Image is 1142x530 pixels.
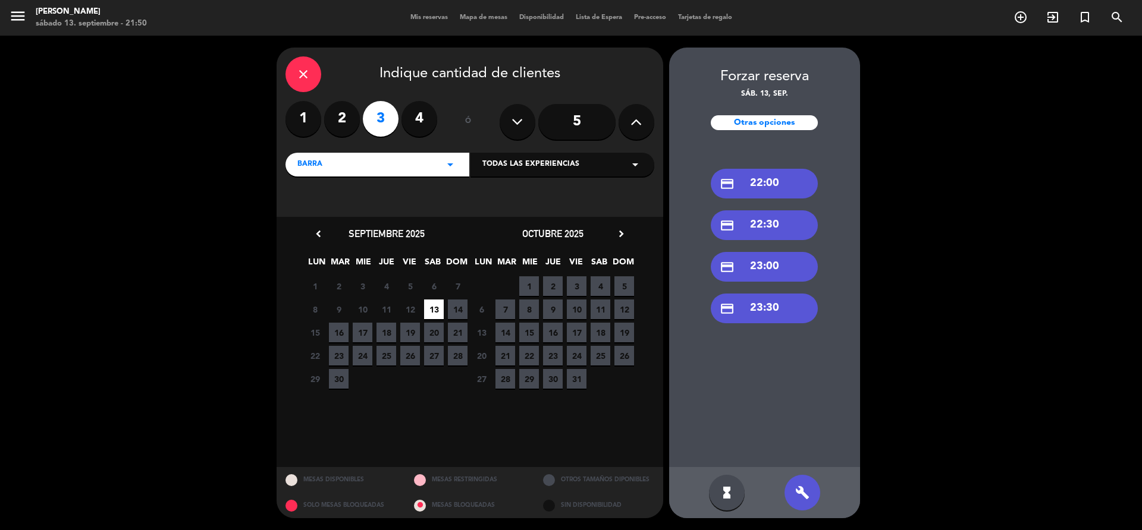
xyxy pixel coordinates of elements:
div: SOLO MESAS BLOQUEADAS [277,493,406,518]
i: add_circle_outline [1014,10,1028,24]
span: JUE [377,255,396,275]
i: search [1110,10,1124,24]
span: 3 [567,276,586,296]
span: LUN [307,255,327,275]
span: 4 [377,276,396,296]
button: menu [9,7,27,29]
span: 18 [377,323,396,342]
span: VIE [400,255,419,275]
i: credit_card [720,301,735,316]
span: MAR [497,255,516,275]
span: BARRA [297,159,322,171]
span: septiembre 2025 [349,228,425,239]
span: DOM [613,255,632,275]
span: Lista de Espera [570,14,628,21]
span: 12 [614,299,634,319]
span: Mis reservas [404,14,454,21]
span: 28 [448,346,468,365]
i: credit_card [720,218,735,233]
span: 25 [591,346,610,365]
span: 23 [543,346,563,365]
span: 6 [424,276,444,296]
i: credit_card [720,260,735,275]
span: 24 [567,346,586,365]
i: arrow_drop_down [628,157,642,172]
span: 25 [377,346,396,365]
span: 15 [519,323,539,342]
div: sábado 13. septiembre - 21:50 [36,18,147,30]
span: 30 [543,369,563,389]
div: sáb. 13, sep. [669,89,860,100]
span: 16 [543,323,563,342]
span: 20 [472,346,491,365]
span: 5 [614,276,634,296]
span: 27 [424,346,444,365]
span: 14 [448,299,468,319]
span: 20 [424,323,444,342]
label: 3 [363,101,399,137]
span: 1 [519,276,539,296]
div: MESAS RESTRINGIDAS [405,467,534,493]
span: 13 [424,299,444,319]
div: ó [449,101,488,143]
label: 4 [401,101,437,137]
div: 22:30 [711,210,818,240]
div: 23:30 [711,294,818,323]
i: chevron_right [615,228,628,240]
span: Mapa de mesas [454,14,513,21]
div: SIN DISPONIBILIDAD [534,493,663,518]
span: Todas las experiencias [482,159,579,171]
span: 21 [448,323,468,342]
span: 8 [305,299,325,319]
span: 19 [400,323,420,342]
span: 10 [567,299,586,319]
span: 6 [472,299,491,319]
span: Disponibilidad [513,14,570,21]
span: SAB [589,255,609,275]
span: 13 [472,323,491,342]
span: VIE [566,255,586,275]
div: 23:00 [711,252,818,282]
div: Otras opciones [711,115,818,130]
span: 11 [377,299,396,319]
span: 17 [567,323,586,342]
span: 16 [329,323,349,342]
span: 8 [519,299,539,319]
i: chevron_left [312,228,325,240]
span: 26 [614,346,634,365]
div: Forzar reserva [669,65,860,89]
span: 22 [305,346,325,365]
span: 7 [448,276,468,296]
span: 3 [353,276,372,296]
span: Tarjetas de regalo [672,14,738,21]
i: menu [9,7,27,25]
i: exit_to_app [1046,10,1060,24]
span: 28 [495,369,515,389]
div: OTROS TAMAÑOS DIPONIBLES [534,467,663,493]
div: [PERSON_NAME] [36,6,147,18]
span: 5 [400,276,420,296]
span: 30 [329,369,349,389]
span: 29 [519,369,539,389]
span: 12 [400,299,420,319]
span: octubre 2025 [522,228,583,239]
i: turned_in_not [1078,10,1092,24]
div: MESAS DISPONIBLES [277,467,406,493]
span: LUN [473,255,493,275]
span: 15 [305,323,325,342]
span: MAR [330,255,350,275]
span: 27 [472,369,491,389]
i: arrow_drop_down [443,157,457,172]
span: 9 [329,299,349,319]
span: 9 [543,299,563,319]
span: 7 [495,299,515,319]
span: 1 [305,276,325,296]
span: Pre-acceso [628,14,672,21]
div: 22:00 [711,169,818,198]
span: JUE [543,255,563,275]
span: 11 [591,299,610,319]
span: 21 [495,346,515,365]
span: 24 [353,346,372,365]
i: build [795,485,810,500]
span: 2 [543,276,563,296]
